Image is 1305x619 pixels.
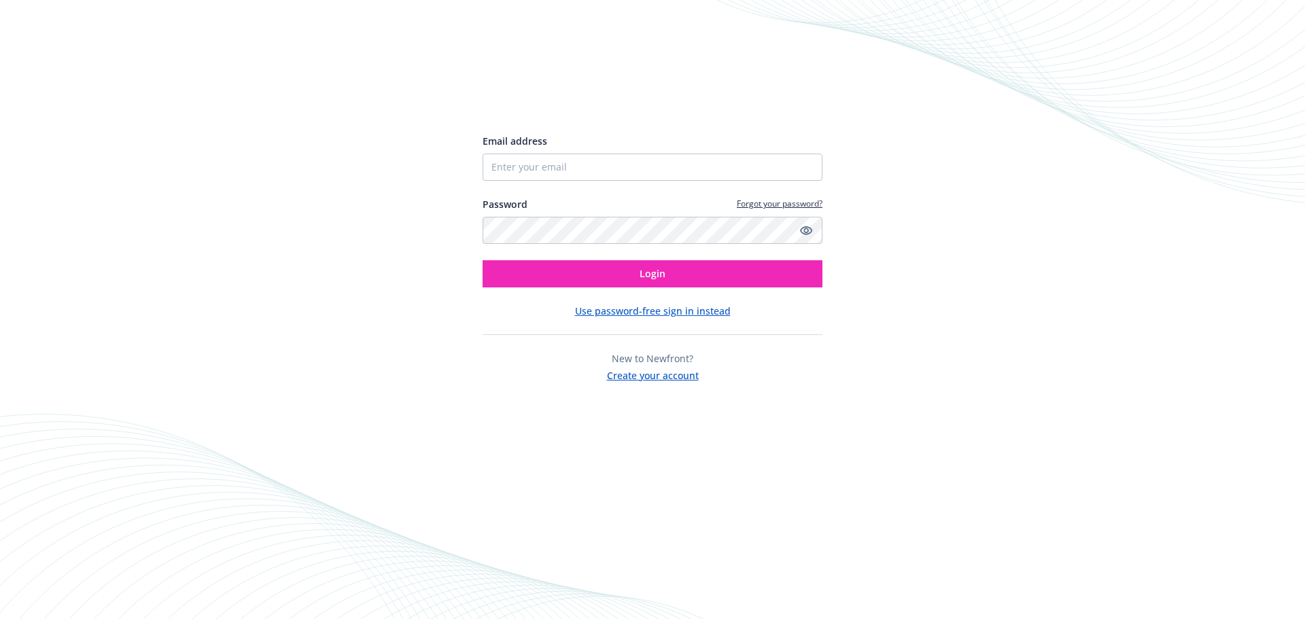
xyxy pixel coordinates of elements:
span: Login [640,267,665,280]
span: New to Newfront? [612,352,693,365]
img: Newfront logo [483,85,611,109]
input: Enter your email [483,154,822,181]
button: Login [483,260,822,287]
label: Password [483,197,527,211]
a: Show password [798,222,814,238]
span: Email address [483,135,547,147]
input: Enter your password [483,217,822,244]
button: Create your account [607,366,699,383]
button: Use password-free sign in instead [575,304,731,318]
a: Forgot your password? [737,198,822,209]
